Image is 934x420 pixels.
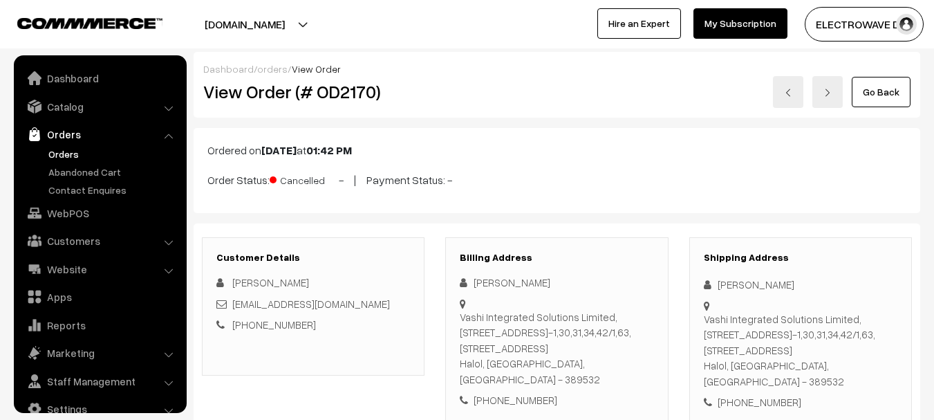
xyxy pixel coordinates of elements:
[45,183,182,197] a: Contact Enquires
[216,252,410,264] h3: Customer Details
[257,63,288,75] a: orders
[805,7,924,42] button: ELECTROWAVE DE…
[203,63,254,75] a: Dashboard
[17,313,182,338] a: Reports
[203,81,425,102] h2: View Order (# OD2170)
[823,89,832,97] img: right-arrow.png
[704,394,897,410] div: [PHONE_NUMBER]
[17,228,182,253] a: Customers
[45,147,182,161] a: Orders
[232,318,316,331] a: [PHONE_NUMBER]
[156,7,333,42] button: [DOMAIN_NAME]
[896,14,917,35] img: user
[597,8,681,39] a: Hire an Expert
[17,257,182,282] a: Website
[45,165,182,179] a: Abandoned Cart
[704,311,897,390] div: Vashi Integrated Solutions Limited, [STREET_ADDRESS]-1,30,31,34,42/1,63,[STREET_ADDRESS] Halol, [...
[704,277,897,293] div: [PERSON_NAME]
[17,14,138,30] a: COMMMERCE
[704,252,897,264] h3: Shipping Address
[232,298,390,310] a: [EMAIL_ADDRESS][DOMAIN_NAME]
[460,309,653,387] div: Vashi Integrated Solutions Limited, [STREET_ADDRESS]-1,30,31,34,42/1,63,[STREET_ADDRESS] Halol, [...
[17,284,182,309] a: Apps
[852,77,910,107] a: Go Back
[17,340,182,365] a: Marketing
[17,122,182,147] a: Orders
[784,89,792,97] img: left-arrow.png
[292,63,341,75] span: View Order
[460,275,653,291] div: [PERSON_NAME]
[306,143,352,157] b: 01:42 PM
[17,18,162,28] img: COMMMERCE
[460,252,653,264] h3: Billing Address
[17,66,182,91] a: Dashboard
[17,369,182,394] a: Staff Management
[207,170,906,188] p: Order Status: - | Payment Status: -
[17,94,182,119] a: Catalog
[232,276,309,289] span: [PERSON_NAME]
[207,142,906,158] p: Ordered on at
[17,201,182,226] a: WebPOS
[270,170,339,188] span: Cancelled
[203,62,910,76] div: / /
[693,8,787,39] a: My Subscription
[460,392,653,408] div: [PHONE_NUMBER]
[261,143,297,157] b: [DATE]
